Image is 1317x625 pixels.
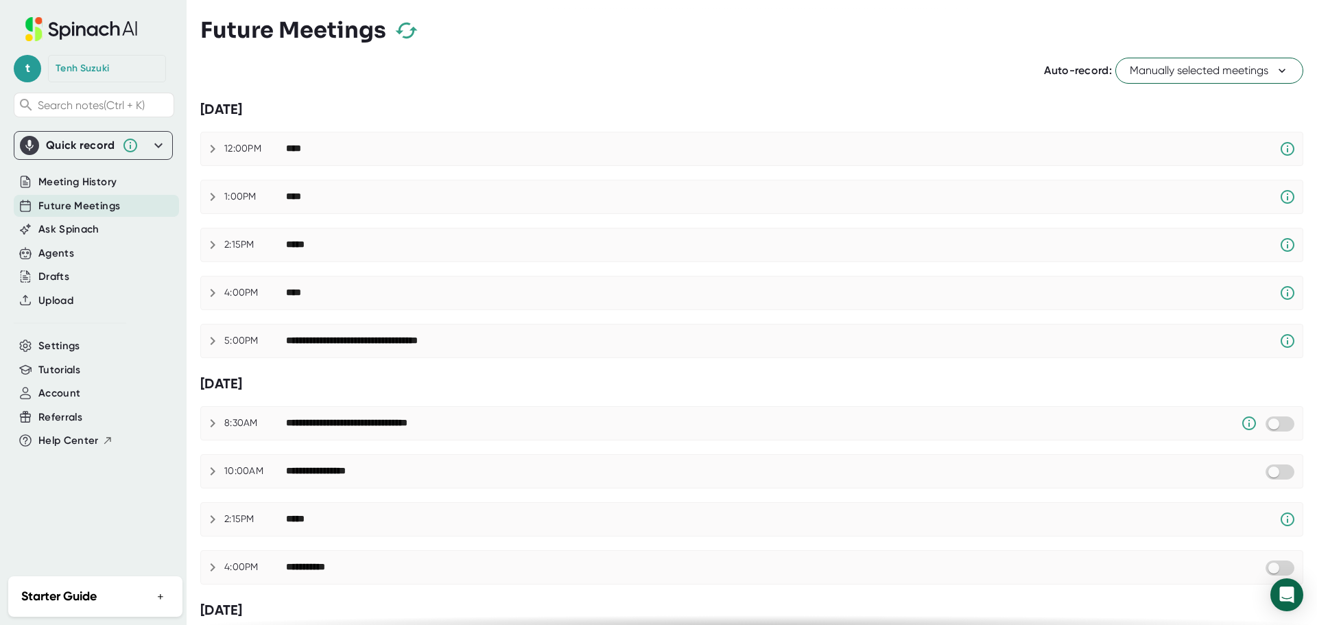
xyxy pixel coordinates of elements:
[46,139,115,152] div: Quick record
[200,101,1303,118] div: [DATE]
[38,246,74,261] button: Agents
[224,417,286,429] div: 8:30AM
[224,561,286,574] div: 4:00PM
[56,62,109,75] div: Tenh Suzuki
[1270,578,1303,611] div: Open Intercom Messenger
[1279,333,1296,349] svg: Spinach requires a video conference link.
[38,362,80,378] button: Tutorials
[224,513,286,526] div: 2:15PM
[224,191,286,203] div: 1:00PM
[38,269,69,285] button: Drafts
[38,293,73,309] button: Upload
[38,174,117,190] button: Meeting History
[1130,62,1289,79] span: Manually selected meetings
[1279,285,1296,301] svg: Spinach requires a video conference link.
[1241,415,1257,432] svg: Someone has manually disabled Spinach from this meeting.
[1279,511,1296,528] svg: Spinach requires a video conference link.
[1044,64,1112,77] span: Auto-record:
[224,287,286,299] div: 4:00PM
[1279,141,1296,157] svg: Spinach requires a video conference link.
[200,602,1303,619] div: [DATE]
[38,386,80,401] button: Account
[38,433,99,449] span: Help Center
[152,587,169,606] button: +
[1279,189,1296,205] svg: Spinach requires a video conference link.
[224,143,286,155] div: 12:00PM
[38,338,80,354] button: Settings
[38,222,99,237] button: Ask Spinach
[224,335,286,347] div: 5:00PM
[1115,58,1303,84] button: Manually selected meetings
[38,433,113,449] button: Help Center
[14,55,41,82] span: t
[224,465,286,477] div: 10:00AM
[38,99,145,112] span: Search notes (Ctrl + K)
[38,198,120,214] button: Future Meetings
[20,132,167,159] div: Quick record
[200,17,386,43] h3: Future Meetings
[224,239,286,251] div: 2:15PM
[38,410,82,425] button: Referrals
[1279,237,1296,253] svg: Spinach requires a video conference link.
[200,375,1303,392] div: [DATE]
[21,587,97,606] h2: Starter Guide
